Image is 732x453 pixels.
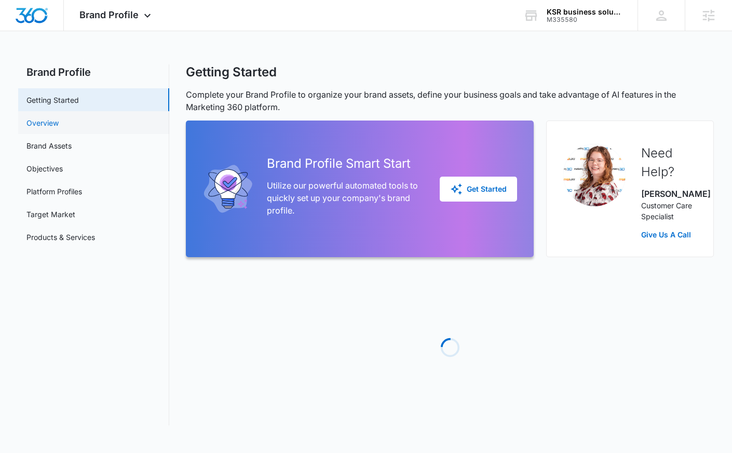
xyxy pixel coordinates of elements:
h2: Need Help? [641,144,697,181]
p: Customer Care Specialist [641,200,697,222]
a: Objectives [26,163,63,174]
h2: Brand Profile Smart Start [267,154,423,173]
a: Platform Profiles [26,186,82,197]
h1: Getting Started [186,64,277,80]
a: Target Market [26,209,75,220]
div: account id [547,16,622,23]
button: Get Started [440,177,517,202]
p: Complete your Brand Profile to organize your brand assets, define your business goals and take ad... [186,88,714,113]
div: Get Started [450,183,507,195]
a: Brand Assets [26,140,72,151]
p: Utilize our powerful automated tools to quickly set up your company's brand profile. [267,179,423,217]
a: Overview [26,117,59,128]
div: account name [547,8,622,16]
p: [PERSON_NAME] [641,188,697,200]
img: Cheyenne von Hoene [563,144,626,206]
h2: Brand Profile [18,64,169,80]
a: Products & Services [26,232,95,243]
a: Give Us A Call [641,229,697,240]
span: Brand Profile [79,9,139,20]
a: Getting Started [26,95,79,105]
